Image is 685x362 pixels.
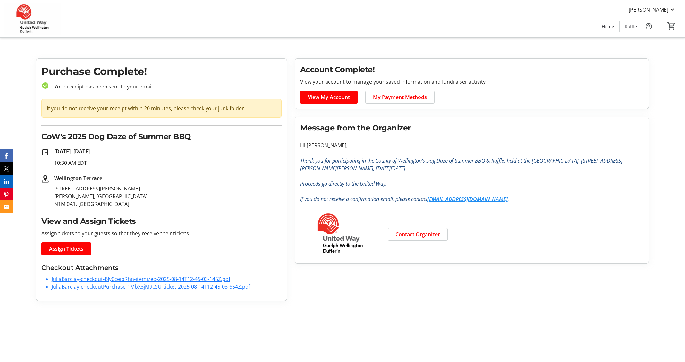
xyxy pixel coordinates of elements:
p: 10:30 AM EDT [54,159,282,167]
a: My Payment Methods [365,91,435,104]
p: Hi [PERSON_NAME], [300,141,644,149]
h2: CoW's 2025 Dog Daze of Summer BBQ [41,131,282,142]
span: Assign Tickets [49,245,83,253]
span: Contact Organizer [395,231,440,238]
a: Home [596,21,619,32]
h3: Checkout Attachments [41,263,282,273]
em: If you do not receive a confirmation email, please contact . [300,196,509,203]
mat-icon: date_range [41,148,49,156]
p: Your receipt has been sent to your email. [49,83,282,90]
span: My Payment Methods [373,93,427,101]
p: [STREET_ADDRESS][PERSON_NAME] [PERSON_NAME], [GEOGRAPHIC_DATA] N1M 0A1, [GEOGRAPHIC_DATA] [54,185,282,208]
h2: View and Assign Tickets [41,215,282,227]
h2: Account Complete! [300,64,644,75]
p: View your account to manage your saved information and fundraiser activity. [300,78,644,86]
p: Assign tickets to your guests so that they receive their tickets. [41,230,282,237]
a: Contact Organizer [388,228,448,241]
em: Proceeds go directly to the United Way. [300,180,387,187]
span: Home [602,23,614,30]
span: Raffle [625,23,637,30]
button: [PERSON_NAME] [623,4,681,15]
span: [PERSON_NAME] [629,6,668,13]
mat-icon: check_circle [41,82,49,89]
span: View My Account [308,93,350,101]
h1: Purchase Complete! [41,64,282,79]
a: Assign Tickets [41,242,91,255]
div: If you do not receive your receipt within 20 minutes, please check your junk folder. [41,99,282,118]
h2: Message from the Organizer [300,122,644,134]
img: United Way Guelph Wellington Dufferin's Logo [4,3,61,35]
a: JuliaBarclay-checkoutPurchase-1MbX3jM9cSU-ticket-2025-08-14T12-45-03-664Z.pdf [52,283,250,290]
img: United Way Guelph Wellington Dufferin logo [300,211,380,256]
a: Raffle [620,21,642,32]
strong: Wellington Terrace [54,175,102,182]
a: [EMAIL_ADDRESS][DOMAIN_NAME] [427,196,508,203]
button: Cart [666,20,677,32]
a: View My Account [300,91,358,104]
a: JuliaBarclay-checkout-BIy0ceibRhn-itemized-2025-08-14T12-45-03-146Z.pdf [52,275,230,282]
strong: [DATE] - [DATE] [54,148,90,155]
em: Thank you for participating in the County of Wellington's Dog Daze of Summer BBQ & Raffle, held a... [300,157,622,172]
button: Help [642,20,655,33]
